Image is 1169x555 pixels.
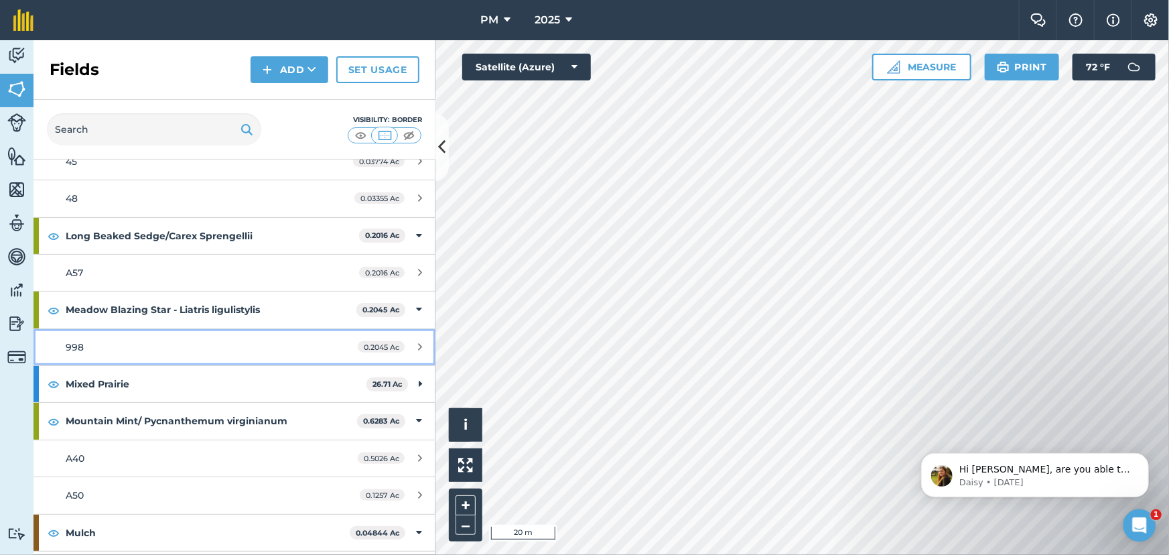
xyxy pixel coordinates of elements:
span: 0.1257 Ac [360,489,405,501]
button: + [456,495,476,515]
strong: Mixed Prairie [66,366,366,402]
img: svg+xml;base64,PHN2ZyB4bWxucz0iaHR0cDovL3d3dy53My5vcmcvMjAwMC9zdmciIHdpZHRoPSIxOSIgaGVpZ2h0PSIyNC... [997,59,1010,75]
img: svg+xml;base64,PD94bWwgdmVyc2lvbj0iMS4wIiBlbmNvZGluZz0idXRmLTgiPz4KPCEtLSBHZW5lcmF0b3I6IEFkb2JlIE... [7,528,26,540]
a: A570.2016 Ac [33,255,435,291]
span: 1 [1151,509,1162,520]
div: Visibility: Border [347,115,422,125]
span: 45 [66,156,77,168]
button: Measure [872,54,971,80]
img: svg+xml;base64,PD94bWwgdmVyc2lvbj0iMS4wIiBlbmNvZGluZz0idXRmLTgiPz4KPCEtLSBHZW5lcmF0b3I6IEFkb2JlIE... [7,247,26,267]
a: A400.5026 Ac [33,440,435,477]
p: Message from Daisy, sent 1w ago [58,52,231,64]
span: i [464,416,468,433]
img: svg+xml;base64,PHN2ZyB4bWxucz0iaHR0cDovL3d3dy53My5vcmcvMjAwMC9zdmciIHdpZHRoPSIxNCIgaGVpZ2h0PSIyNC... [263,62,272,78]
strong: 0.6283 Ac [363,416,400,426]
img: svg+xml;base64,PHN2ZyB4bWxucz0iaHR0cDovL3d3dy53My5vcmcvMjAwMC9zdmciIHdpZHRoPSIxOCIgaGVpZ2h0PSIyNC... [48,302,60,318]
div: Long Beaked Sedge/Carex Sprengellii0.2016 Ac [33,218,435,254]
strong: 0.04844 Ac [356,528,400,538]
span: 72 ° F [1086,54,1110,80]
img: Two speech bubbles overlapping with the left bubble in the forefront [1030,13,1046,27]
img: A cog icon [1143,13,1159,27]
img: svg+xml;base64,PD94bWwgdmVyc2lvbj0iMS4wIiBlbmNvZGluZz0idXRmLTgiPz4KPCEtLSBHZW5lcmF0b3I6IEFkb2JlIE... [7,113,26,132]
button: 72 °F [1073,54,1156,80]
img: svg+xml;base64,PHN2ZyB4bWxucz0iaHR0cDovL3d3dy53My5vcmcvMjAwMC9zdmciIHdpZHRoPSIxOCIgaGVpZ2h0PSIyNC... [48,414,60,430]
span: 0.5026 Ac [358,452,405,464]
strong: 26.71 Ac [372,379,403,389]
img: svg+xml;base64,PD94bWwgdmVyc2lvbj0iMS4wIiBlbmNvZGluZz0idXRmLTgiPz4KPCEtLSBHZW5lcmF0b3I6IEFkb2JlIE... [7,348,26,367]
span: A50 [66,489,84,501]
img: svg+xml;base64,PHN2ZyB4bWxucz0iaHR0cDovL3d3dy53My5vcmcvMjAwMC9zdmciIHdpZHRoPSIxOCIgaGVpZ2h0PSIyNC... [48,376,60,392]
strong: Mulch [66,515,350,551]
strong: Meadow Blazing Star - Liatris ligulistylis [66,292,356,328]
img: svg+xml;base64,PHN2ZyB4bWxucz0iaHR0cDovL3d3dy53My5vcmcvMjAwMC9zdmciIHdpZHRoPSI1MCIgaGVpZ2h0PSI0MC... [401,129,417,142]
iframe: Intercom notifications message [901,425,1169,519]
a: 450.03774 Ac [33,143,435,180]
img: svg+xml;base64,PHN2ZyB4bWxucz0iaHR0cDovL3d3dy53My5vcmcvMjAwMC9zdmciIHdpZHRoPSIxOSIgaGVpZ2h0PSIyNC... [240,121,253,137]
img: Profile image for Daisy [30,40,52,62]
span: 0.2016 Ac [359,267,405,278]
span: 0.2045 Ac [358,341,405,353]
img: Four arrows, one pointing top left, one top right, one bottom right and the last bottom left [458,458,473,473]
div: message notification from Daisy, 1w ago. Hi Dave, are you able to help by writing a review? ⭐️ Th... [20,28,248,72]
img: svg+xml;base64,PHN2ZyB4bWxucz0iaHR0cDovL3d3dy53My5vcmcvMjAwMC9zdmciIHdpZHRoPSIxOCIgaGVpZ2h0PSIyNC... [48,228,60,244]
div: Mulch0.04844 Ac [33,515,435,551]
img: A question mark icon [1068,13,1084,27]
img: svg+xml;base64,PHN2ZyB4bWxucz0iaHR0cDovL3d3dy53My5vcmcvMjAwMC9zdmciIHdpZHRoPSI1NiIgaGVpZ2h0PSI2MC... [7,180,26,200]
img: svg+xml;base64,PD94bWwgdmVyc2lvbj0iMS4wIiBlbmNvZGluZz0idXRmLTgiPz4KPCEtLSBHZW5lcmF0b3I6IEFkb2JlIE... [7,213,26,233]
button: Print [985,54,1060,80]
span: 0.03774 Ac [353,156,405,167]
a: 480.03355 Ac [33,180,435,217]
button: Add [251,56,328,83]
strong: Long Beaked Sedge/Carex Sprengellii [66,218,359,254]
div: Meadow Blazing Star - Liatris ligulistylis0.2045 Ac [33,292,435,328]
span: 0.03355 Ac [354,192,405,204]
img: svg+xml;base64,PHN2ZyB4bWxucz0iaHR0cDovL3d3dy53My5vcmcvMjAwMC9zdmciIHdpZHRoPSIxNyIgaGVpZ2h0PSIxNy... [1107,12,1120,28]
span: 998 [66,341,84,353]
strong: 0.2016 Ac [365,231,400,240]
img: svg+xml;base64,PD94bWwgdmVyc2lvbj0iMS4wIiBlbmNvZGluZz0idXRmLTgiPz4KPCEtLSBHZW5lcmF0b3I6IEFkb2JlIE... [7,314,26,334]
span: A57 [66,267,83,279]
a: 9980.2045 Ac [33,329,435,365]
div: Mixed Prairie26.71 Ac [33,366,435,402]
img: fieldmargin Logo [13,9,33,31]
button: – [456,515,476,535]
span: 2025 [535,12,560,28]
span: A40 [66,452,84,465]
p: Hi [PERSON_NAME], are you able to help by writing a review? ⭐️ Thank you for continuing using fie... [58,38,231,52]
img: svg+xml;base64,PHN2ZyB4bWxucz0iaHR0cDovL3d3dy53My5vcmcvMjAwMC9zdmciIHdpZHRoPSI1NiIgaGVpZ2h0PSI2MC... [7,146,26,166]
a: A500.1257 Ac [33,477,435,513]
img: Ruler icon [887,60,900,74]
button: Satellite (Azure) [462,54,591,80]
span: 48 [66,192,78,204]
img: svg+xml;base64,PD94bWwgdmVyc2lvbj0iMS4wIiBlbmNvZGluZz0idXRmLTgiPz4KPCEtLSBHZW5lcmF0b3I6IEFkb2JlIE... [7,46,26,66]
iframe: Intercom live chat [1123,509,1156,542]
h2: Fields [50,59,99,80]
img: svg+xml;base64,PD94bWwgdmVyc2lvbj0iMS4wIiBlbmNvZGluZz0idXRmLTgiPz4KPCEtLSBHZW5lcmF0b3I6IEFkb2JlIE... [7,280,26,300]
img: svg+xml;base64,PHN2ZyB4bWxucz0iaHR0cDovL3d3dy53My5vcmcvMjAwMC9zdmciIHdpZHRoPSI1MCIgaGVpZ2h0PSI0MC... [352,129,369,142]
img: svg+xml;base64,PHN2ZyB4bWxucz0iaHR0cDovL3d3dy53My5vcmcvMjAwMC9zdmciIHdpZHRoPSI1MCIgaGVpZ2h0PSI0MC... [376,129,393,142]
strong: Mountain Mint/ Pycnanthemum virginianum [66,403,357,439]
img: svg+xml;base64,PHN2ZyB4bWxucz0iaHR0cDovL3d3dy53My5vcmcvMjAwMC9zdmciIHdpZHRoPSIxOCIgaGVpZ2h0PSIyNC... [48,525,60,541]
div: Mountain Mint/ Pycnanthemum virginianum0.6283 Ac [33,403,435,439]
img: svg+xml;base64,PD94bWwgdmVyc2lvbj0iMS4wIiBlbmNvZGluZz0idXRmLTgiPz4KPCEtLSBHZW5lcmF0b3I6IEFkb2JlIE... [1121,54,1148,80]
button: i [449,408,482,442]
a: Set usage [336,56,419,83]
span: PM [480,12,498,28]
input: Search [47,113,261,145]
img: svg+xml;base64,PHN2ZyB4bWxucz0iaHR0cDovL3d3dy53My5vcmcvMjAwMC9zdmciIHdpZHRoPSI1NiIgaGVpZ2h0PSI2MC... [7,79,26,99]
strong: 0.2045 Ac [362,305,400,314]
